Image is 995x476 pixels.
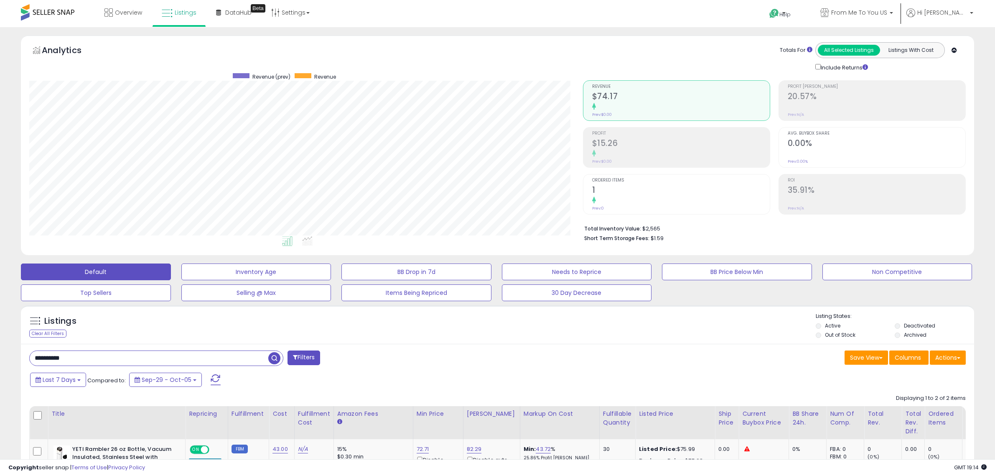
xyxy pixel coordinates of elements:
[928,453,940,460] small: (0%)
[51,409,182,418] div: Title
[816,312,974,320] p: Listing States:
[232,445,248,453] small: FBM
[639,457,685,465] b: Business Price:
[272,409,291,418] div: Cost
[788,206,804,211] small: Prev: N/A
[181,264,331,280] button: Inventory Age
[930,351,966,365] button: Actions
[792,445,820,453] div: 0%
[298,445,308,453] a: N/A
[536,445,551,453] a: 43.72
[592,92,770,103] h2: $74.17
[603,409,632,427] div: Fulfillable Quantity
[42,44,98,58] h5: Analytics
[189,409,224,418] div: Repricing
[225,8,252,17] span: DataHub
[524,445,593,461] div: %
[341,264,491,280] button: BB Drop in 7d
[129,373,202,387] button: Sep-29 - Oct-05
[592,138,770,150] h2: $15.26
[29,330,66,338] div: Clear All Filters
[718,409,735,427] div: Ship Price
[87,376,126,384] span: Compared to:
[905,445,918,453] div: 0.00
[21,264,171,280] button: Default
[21,284,171,301] button: Top Sellers
[584,235,649,242] b: Short Term Storage Fees:
[928,409,959,427] div: Ordered Items
[44,315,76,327] h5: Listings
[592,185,770,197] h2: 1
[928,445,962,453] div: 0
[830,445,858,453] div: FBA: 0
[584,223,959,233] li: $2,565
[868,409,898,427] div: Total Rev.
[251,4,265,13] div: Tooltip anchor
[502,264,652,280] button: Needs to Reprice
[337,418,342,426] small: Amazon Fees.
[868,445,901,453] div: 0
[115,8,142,17] span: Overview
[524,445,536,453] b: Min:
[30,373,86,387] button: Last 7 Days
[769,8,779,19] i: Get Help
[8,464,145,472] div: seller snap | |
[288,351,320,365] button: Filters
[108,463,145,471] a: Privacy Policy
[763,2,807,27] a: Help
[314,73,336,80] span: Revenue
[584,225,641,232] b: Total Inventory Value:
[880,45,942,56] button: Listings With Cost
[142,376,191,384] span: Sep-29 - Oct-05
[788,112,804,117] small: Prev: N/A
[792,409,823,427] div: BB Share 24h.
[592,206,604,211] small: Prev: 0
[825,331,855,338] label: Out of Stock
[788,138,965,150] h2: 0.00%
[788,159,808,164] small: Prev: 0.00%
[337,409,410,418] div: Amazon Fees
[917,8,967,17] span: Hi [PERSON_NAME]
[592,112,612,117] small: Prev: $0.00
[895,353,921,362] span: Columns
[603,445,629,453] div: 30
[906,8,973,27] a: Hi [PERSON_NAME]
[831,8,887,17] span: From Me To You US
[53,445,70,462] img: 31YKtuKTeyL._SL40_.jpg
[788,92,965,103] h2: 20.57%
[592,178,770,183] span: Ordered Items
[868,453,879,460] small: (0%)
[639,445,677,453] b: Listed Price:
[341,284,491,301] button: Items Being Repriced
[809,62,878,72] div: Include Returns
[788,84,965,89] span: Profit [PERSON_NAME]
[905,409,921,436] div: Total Rev. Diff.
[72,445,174,471] b: YETI Rambler 26 oz Bottle, Vacuum Insulated, Stainless Steel with Chug Cap, Folds of Honor - White
[71,463,107,471] a: Terms of Use
[524,455,593,461] p: 25.86% Profit [PERSON_NAME]
[8,463,39,471] strong: Copyright
[252,73,290,80] span: Revenue (prev)
[788,185,965,197] h2: 35.91%
[417,409,460,418] div: Min Price
[520,406,599,439] th: The percentage added to the cost of goods (COGS) that forms the calculator for Min & Max prices.
[337,453,407,461] div: $0.30 min
[467,455,514,471] div: Disable auto adjust max
[43,376,76,384] span: Last 7 Days
[651,234,664,242] span: $1.59
[788,178,965,183] span: ROI
[718,445,732,453] div: 0.00
[639,409,711,418] div: Listed Price
[232,409,265,418] div: Fulfillment
[889,351,929,365] button: Columns
[467,445,482,453] a: 82.29
[896,394,966,402] div: Displaying 1 to 2 of 2 items
[592,131,770,136] span: Profit
[639,457,708,465] div: $75.98
[175,8,196,17] span: Listings
[742,409,785,427] div: Current Buybox Price
[191,446,201,453] span: ON
[830,453,858,461] div: FBM: 0
[818,45,880,56] button: All Selected Listings
[181,284,331,301] button: Selling @ Max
